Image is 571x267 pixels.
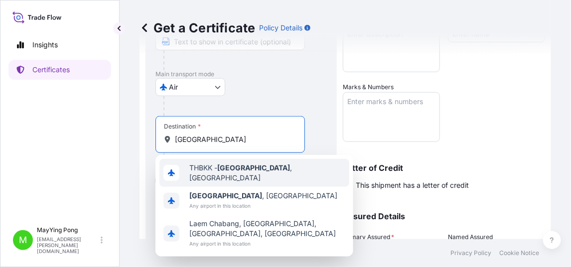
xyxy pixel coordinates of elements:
span: Any airport in this location [189,201,337,211]
p: [EMAIL_ADDRESS][PERSON_NAME][DOMAIN_NAME] [37,236,99,254]
span: Air [169,82,178,92]
p: Insights [32,40,58,50]
input: Destination [175,134,292,144]
p: Privacy Policy [450,249,491,257]
b: [GEOGRAPHIC_DATA] [217,163,290,172]
span: Any airport in this location [189,239,345,249]
p: Main transport mode [155,70,327,78]
button: Select transport [155,78,225,96]
p: MayYing Pong [37,226,99,234]
span: Primary Assured [343,232,394,242]
b: [GEOGRAPHIC_DATA] [189,191,262,200]
div: Show suggestions [155,155,353,257]
p: Cookie Notice [499,249,539,257]
p: Letter of Credit [343,164,545,172]
p: Policy Details [259,23,302,33]
label: Named Assured [448,232,493,242]
div: Destination [164,123,201,131]
span: M [19,235,27,245]
p: Assured Details [343,212,545,220]
span: , [GEOGRAPHIC_DATA] [189,191,337,201]
span: THBKK - , [GEOGRAPHIC_DATA] [189,163,345,183]
span: This shipment has a letter of credit [356,180,469,190]
p: Get a Certificate [140,20,255,36]
p: Certificates [32,65,70,75]
label: Marks & Numbers [343,82,394,92]
span: Laem Chabang, [GEOGRAPHIC_DATA], [GEOGRAPHIC_DATA], [GEOGRAPHIC_DATA] [189,219,345,239]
